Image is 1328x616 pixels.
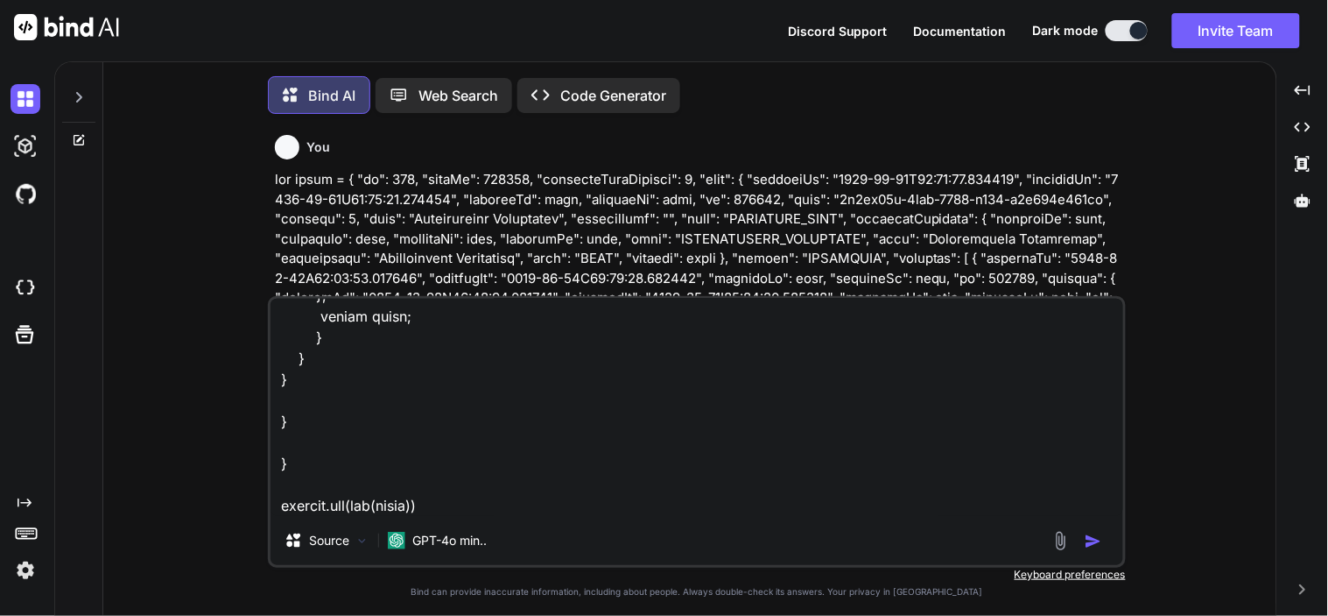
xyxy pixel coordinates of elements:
[788,24,888,39] span: Discord Support
[308,85,355,106] p: Bind AI
[412,532,487,549] p: GPT-4o min..
[11,273,40,303] img: cloudideIcon
[11,131,40,161] img: darkAi-studio
[309,532,349,549] p: Source
[14,14,119,40] img: Bind AI
[268,585,1126,598] p: Bind can provide inaccurate information, including about people. Always double-check its answers....
[11,179,40,209] img: githubDark
[788,22,888,40] button: Discord Support
[268,568,1126,582] p: Keyboard preferences
[1172,13,1300,48] button: Invite Team
[1050,531,1071,551] img: attachment
[11,226,40,256] img: premium
[388,532,405,549] img: GPT-4o mini
[11,556,40,585] img: settings
[914,24,1007,39] span: Documentation
[1085,533,1102,550] img: icon
[11,84,40,114] img: darkChat
[306,138,330,156] h6: You
[914,22,1007,40] button: Documentation
[355,534,369,549] img: Pick Models
[560,85,666,106] p: Code Generator
[1033,22,1099,39] span: Dark mode
[271,299,1123,516] textarea: lo ipsum dol sitam con adipi = [ { "elitsedDo": "8314-50-05 61:71:30", "eiusmodTe": "8654-57-75 6...
[418,85,498,106] p: Web Search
